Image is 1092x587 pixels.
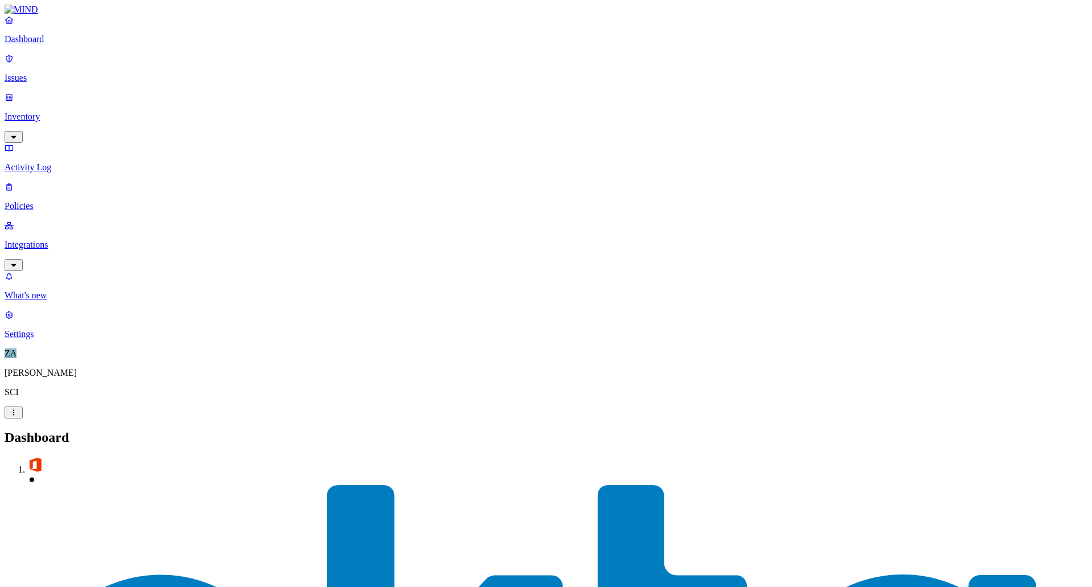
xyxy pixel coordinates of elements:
p: What's new [5,290,1087,301]
p: Policies [5,201,1087,211]
p: SCI [5,387,1087,397]
a: Inventory [5,92,1087,141]
p: [PERSON_NAME] [5,368,1087,378]
a: What's new [5,271,1087,301]
a: Policies [5,182,1087,211]
a: Integrations [5,220,1087,269]
img: MIND [5,5,38,15]
a: Activity Log [5,143,1087,173]
a: MIND [5,5,1087,15]
p: Settings [5,329,1087,339]
a: Settings [5,310,1087,339]
h2: Dashboard [5,430,1087,445]
p: Integrations [5,240,1087,250]
p: Issues [5,73,1087,83]
span: ZA [5,348,16,358]
img: svg%3e [27,457,43,473]
p: Dashboard [5,34,1087,44]
p: Inventory [5,112,1087,122]
a: Issues [5,54,1087,83]
p: Activity Log [5,162,1087,173]
a: Dashboard [5,15,1087,44]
